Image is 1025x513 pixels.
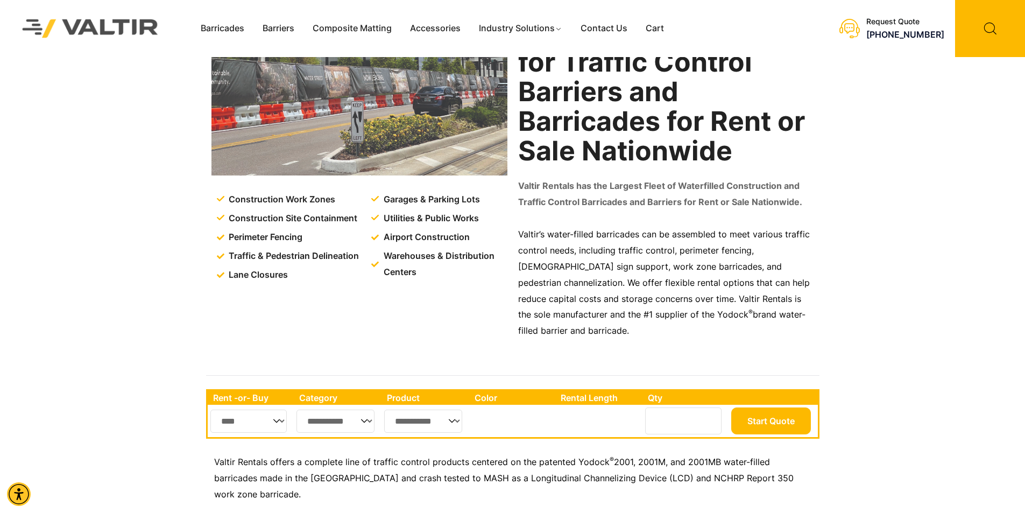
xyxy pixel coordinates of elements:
[8,5,173,52] img: Valtir Rentals
[866,29,944,40] a: call (888) 496-3625
[381,229,470,245] span: Airport Construction
[214,456,610,467] span: Valtir Rentals offers a complete line of traffic control products centered on the patented Yodock
[401,20,470,37] a: Accessories
[555,391,642,405] th: Rental Length
[253,20,303,37] a: Barriers
[518,18,814,166] h2: Your One-Stop Source for Traffic Control Barriers and Barricades for Rent or Sale Nationwide
[296,410,375,433] select: Single select
[518,178,814,210] p: Valtir Rentals has the Largest Fleet of Waterfilled Construction and Traffic Control Barricades a...
[226,248,359,264] span: Traffic & Pedestrian Delineation
[226,267,288,283] span: Lane Closures
[470,20,571,37] a: Industry Solutions
[731,407,811,434] button: Start Quote
[381,192,480,208] span: Garages & Parking Lots
[642,391,728,405] th: Qty
[610,455,614,463] sup: ®
[571,20,637,37] a: Contact Us
[381,391,469,405] th: Product
[214,456,794,500] span: 2001, 2001M, and 2001MB water-filled barricades made in the [GEOGRAPHIC_DATA] and crash tested to...
[303,20,401,37] a: Composite Matting
[381,210,479,227] span: Utilities & Public Works
[645,407,722,434] input: Number
[294,391,382,405] th: Category
[637,20,673,37] a: Cart
[226,229,302,245] span: Perimeter Fencing
[748,308,753,316] sup: ®
[384,410,462,433] select: Single select
[7,482,31,506] div: Accessibility Menu
[381,248,510,280] span: Warehouses & Distribution Centers
[210,410,287,433] select: Single select
[192,20,253,37] a: Barricades
[208,391,294,405] th: Rent -or- Buy
[226,192,335,208] span: Construction Work Zones
[226,210,357,227] span: Construction Site Containment
[518,227,814,339] p: Valtir’s water-filled barricades can be assembled to meet various traffic control needs, includin...
[866,17,944,26] div: Request Quote
[469,391,556,405] th: Color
